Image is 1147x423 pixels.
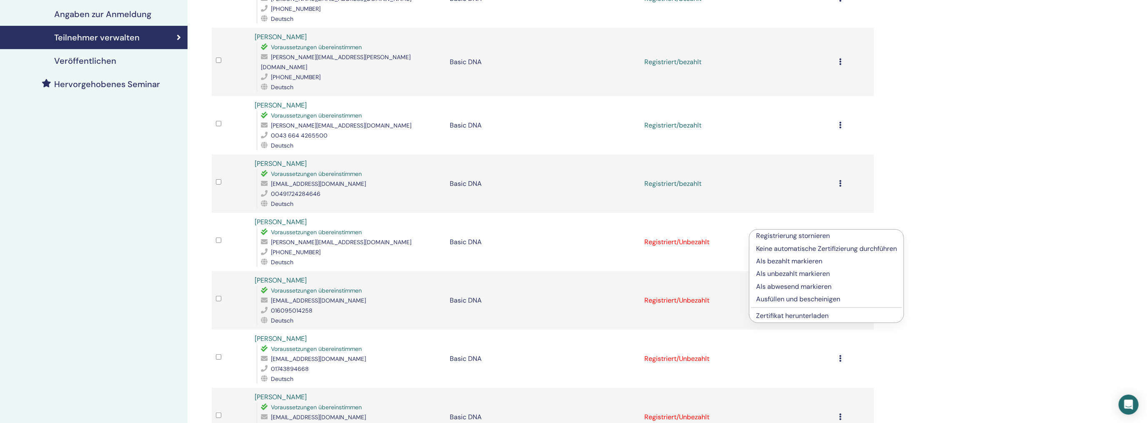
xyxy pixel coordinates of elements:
span: 016095014258 [271,307,313,314]
p: Ausfüllen und bescheinigen [756,294,897,304]
span: Voraussetzungen übereinstimmen [271,403,362,411]
td: Basic DNA [446,28,640,96]
span: 00491724284646 [271,190,321,198]
p: Als bezahlt markieren [756,256,897,266]
span: Voraussetzungen übereinstimmen [271,112,362,119]
span: Deutsch [271,258,293,266]
span: [PERSON_NAME][EMAIL_ADDRESS][DOMAIN_NAME] [271,122,411,129]
span: Voraussetzungen übereinstimmen [271,345,362,353]
span: [PERSON_NAME][EMAIL_ADDRESS][DOMAIN_NAME] [271,238,411,246]
td: Basic DNA [446,271,640,330]
td: Basic DNA [446,96,640,155]
h4: Angaben zur Anmeldung [54,9,151,19]
span: [PERSON_NAME][EMAIL_ADDRESS][PERSON_NAME][DOMAIN_NAME] [261,53,411,71]
span: Deutsch [271,317,293,324]
span: Voraussetzungen übereinstimmen [271,43,362,51]
span: [PHONE_NUMBER] [271,73,321,81]
span: Voraussetzungen übereinstimmen [271,228,362,236]
a: [PERSON_NAME] [255,276,307,285]
span: [EMAIL_ADDRESS][DOMAIN_NAME] [271,413,366,421]
p: Keine automatische Zertifizierung durchführen [756,244,897,254]
span: Deutsch [271,200,293,208]
span: [EMAIL_ADDRESS][DOMAIN_NAME] [271,297,366,304]
span: [EMAIL_ADDRESS][DOMAIN_NAME] [271,180,366,188]
span: Deutsch [271,83,293,91]
td: Basic DNA [446,213,640,271]
span: Voraussetzungen übereinstimmen [271,170,362,178]
span: Voraussetzungen übereinstimmen [271,287,362,294]
span: [PHONE_NUMBER] [271,248,321,256]
a: [PERSON_NAME] [255,33,307,41]
span: [PHONE_NUMBER] [271,5,321,13]
span: [EMAIL_ADDRESS][DOMAIN_NAME] [271,355,366,363]
td: Basic DNA [446,330,640,388]
span: Deutsch [271,375,293,383]
h4: Veröffentlichen [54,56,116,66]
a: [PERSON_NAME] [255,218,307,226]
p: Als unbezahlt markieren [756,269,897,279]
a: [PERSON_NAME] [255,334,307,343]
span: Deutsch [271,15,293,23]
span: 01743894668 [271,365,309,373]
a: [PERSON_NAME] [255,101,307,110]
td: Basic DNA [446,155,640,213]
a: [PERSON_NAME] [255,159,307,168]
span: Deutsch [271,142,293,149]
a: [PERSON_NAME] [255,393,307,401]
h4: Hervorgehobenes Seminar [54,79,160,89]
p: Registrierung stornieren [756,231,897,241]
a: Zertifikat herunterladen [756,311,829,320]
h4: Teilnehmer verwalten [54,33,140,43]
div: Open Intercom Messenger [1119,395,1139,415]
span: 0043 664 4265500 [271,132,328,139]
p: Als abwesend markieren [756,282,897,292]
